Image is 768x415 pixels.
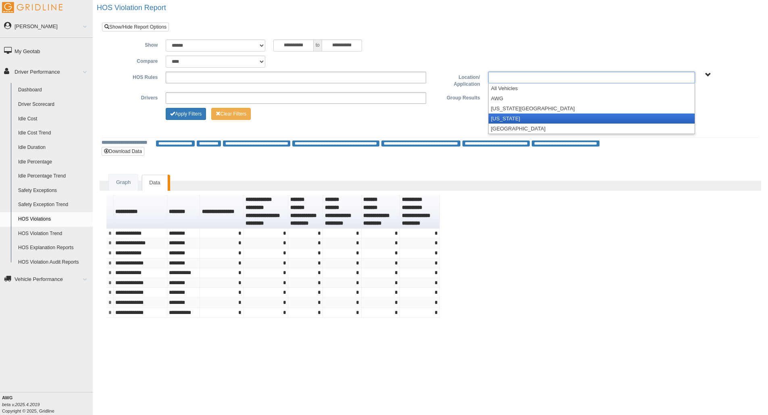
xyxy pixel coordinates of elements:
button: Download Data [102,147,144,156]
b: AWG [2,395,12,400]
li: [US_STATE][GEOGRAPHIC_DATA] [489,103,695,114]
div: Copyright © 2025, Gridline [2,394,93,414]
a: HOS Violation Trend [15,227,93,241]
a: Idle Cost [15,112,93,126]
th: Sort column [323,195,362,228]
a: Safety Exception Trend [15,198,93,212]
th: Sort column [200,195,244,228]
li: AWG [489,93,695,103]
label: Compare [108,56,162,65]
img: Gridline [2,2,62,13]
a: HOS Explanation Reports [15,241,93,255]
label: Group Results [430,92,484,102]
a: Show/Hide Report Options [102,23,169,31]
label: Show [108,39,162,49]
span: to [314,39,322,52]
li: [US_STATE] [489,114,695,124]
h2: HOS Violation Report [97,4,768,12]
th: Sort column [114,195,167,228]
a: Idle Percentage [15,155,93,169]
label: Location/ Application [430,72,484,88]
a: Data [142,175,167,191]
i: beta v.2025.4.2019 [2,402,40,407]
a: Dashboard [15,83,93,97]
th: Sort column [167,195,200,228]
th: Sort column [362,195,400,228]
li: All Vehicles [489,83,695,93]
label: HOS Rules [108,72,162,81]
th: Sort column [288,195,323,228]
button: Change Filter Options [211,108,251,120]
a: HOS Violations [15,212,93,227]
a: Idle Percentage Trend [15,169,93,184]
a: Idle Duration [15,140,93,155]
th: Sort column [400,195,440,228]
a: HOS Violation Audit Reports [15,255,93,270]
th: Sort column [244,195,288,228]
a: Idle Cost Trend [15,126,93,140]
label: Drivers [108,92,162,102]
li: [GEOGRAPHIC_DATA] [489,124,695,134]
button: Change Filter Options [166,108,206,120]
a: Graph [109,174,138,191]
a: Driver Scorecard [15,97,93,112]
a: Safety Exceptions [15,184,93,198]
